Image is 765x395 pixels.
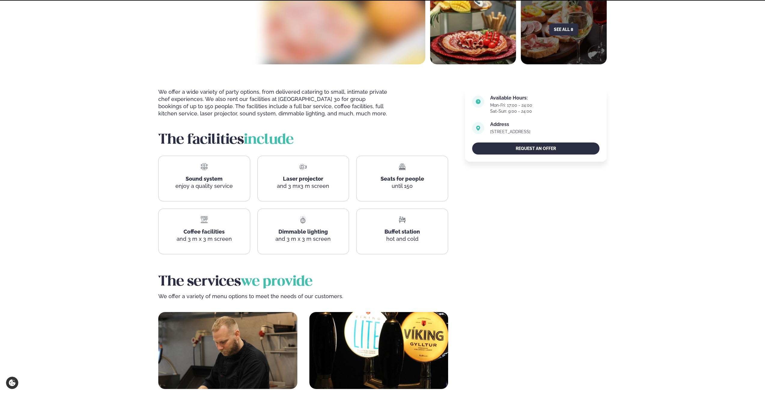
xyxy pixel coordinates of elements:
img: image alt [299,163,307,170]
img: image alt [472,122,484,134]
p: enjoy a quality service [175,182,233,190]
span: include [244,133,294,147]
h5: Seats for people [381,175,424,182]
h5: Sound system [186,175,223,182]
span: Mon-Fri: 17:00 - 24:00 [490,103,532,108]
img: image alt [201,216,208,223]
button: See all 8 [549,23,578,35]
img: image alt [309,312,448,389]
img: image alt [399,163,406,170]
a: Cookie settings [6,377,18,389]
img: image alt [201,163,208,170]
p: We offer a wide variety of party options, from delivered catering to small, intimate private chef... [158,88,389,117]
p: hot and cold [386,235,418,243]
h5: Dimmable lighting [278,228,328,235]
h5: Coffee facilities [184,228,225,235]
span: Sat-Sun: 9:00 - 24:00 [490,109,532,114]
span: we provide [241,275,313,289]
img: image alt [399,216,406,223]
h5: Laser projector [283,175,323,182]
p: and 3 m x 3 m screen [275,235,331,243]
p: and 3 mx3 m screen [277,182,329,190]
span: We offer a variety of menu options to meet the needs of our customers. [158,293,343,299]
p: and 3 m x 3 m screen [177,235,232,243]
p: until 150 [392,182,413,190]
img: image alt [472,96,484,108]
a: Request an offer [472,142,600,155]
span: Address [490,121,509,127]
p: [STREET_ADDRESS] [490,129,600,134]
span: Available Hours: [490,95,528,101]
h2: The services [158,274,448,290]
img: image alt [158,312,297,389]
h2: The facilities [158,132,389,149]
img: image alt [299,216,307,223]
h5: Buffet station [384,228,420,235]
